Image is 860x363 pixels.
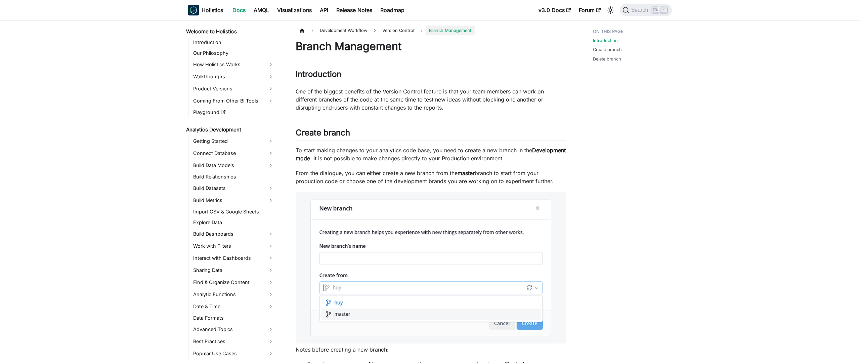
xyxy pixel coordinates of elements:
[316,26,371,35] span: Development Workflow
[296,147,566,162] strong: Development mode
[332,5,376,15] a: Release Notes
[191,136,276,147] a: Getting Started
[191,336,276,347] a: Best Practices
[191,301,276,312] a: Date & Time
[316,5,332,15] a: API
[296,346,566,354] p: Notes before creating a new branch:
[191,229,276,239] a: Build Dashboards
[296,87,566,112] p: One of the biggest benefits of the Version Control feature is that your team members can work on ...
[296,26,308,35] a: Home page
[181,20,282,363] nav: Docs sidebar
[191,108,276,117] a: Playground
[273,5,316,15] a: Visualizations
[296,128,566,140] h2: Create branch
[191,172,276,182] a: Build Relationships
[184,27,276,36] a: Welcome to Holistics
[296,169,566,185] p: From the dialogue, you can either create a new branch from the branch to start from your producti...
[191,348,276,359] a: Popular Use Cases
[605,5,616,15] button: Switch between dark and light mode (currently light mode)
[191,95,276,106] a: Coming From Other BI Tools
[296,146,566,162] p: To start making changes to your analytics code base, you need to create a new branch in the . It ...
[191,38,276,47] a: Introduction
[191,195,276,206] a: Build Metrics
[593,56,621,62] a: Delete branch
[191,207,276,216] a: Import CSV & Google Sheets
[534,5,575,15] a: v3.0 Docs
[458,170,475,176] strong: master
[191,289,276,300] a: Analytic Functions
[620,4,672,16] button: Search (Ctrl+K)
[191,59,276,70] a: How Holistics Works
[629,7,652,13] span: Search
[191,253,276,264] a: Interact with Dashboards
[228,5,250,15] a: Docs
[191,71,276,82] a: Walkthroughs
[191,218,276,227] a: Explore Data
[191,83,276,94] a: Product Versions
[296,69,566,82] h2: Introduction
[191,265,276,276] a: Sharing Data
[660,7,667,13] kbd: K
[593,37,618,44] a: Introduction
[202,6,223,14] b: Holistics
[191,277,276,288] a: Find & Organize Content
[426,26,475,35] span: Branch Management
[191,183,276,194] a: Build Datasets
[191,148,276,159] a: Connect Database
[191,241,276,251] a: Work with Filters
[184,125,276,134] a: Analytics Development
[250,5,273,15] a: AMQL
[188,5,223,15] a: HolisticsHolistics
[575,5,605,15] a: Forum
[191,160,276,171] a: Build Data Models
[188,5,199,15] img: Holistics
[191,48,276,58] a: Our Philosophy
[376,5,408,15] a: Roadmap
[296,40,566,53] h1: Branch Management
[379,26,418,35] span: Version Control
[191,313,276,323] a: Data Formats
[191,324,276,335] a: Advanced Topics
[593,46,622,53] a: Create branch
[296,26,566,35] nav: Breadcrumbs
